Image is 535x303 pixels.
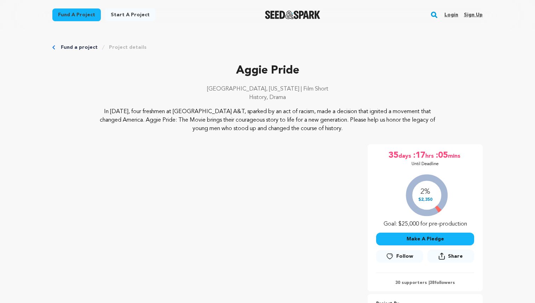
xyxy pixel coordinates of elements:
[105,8,155,21] a: Start a project
[396,253,413,260] span: Follow
[61,44,98,51] a: Fund a project
[265,11,321,19] img: Seed&Spark Logo Dark Mode
[464,9,483,21] a: Sign up
[376,233,474,245] button: Make A Pledge
[376,280,474,286] p: 30 supporters | followers
[109,44,146,51] a: Project details
[376,250,423,263] a: Follow
[52,93,483,102] p: History, Drama
[430,281,435,285] span: 38
[444,9,458,21] a: Login
[52,85,483,93] p: [GEOGRAPHIC_DATA], [US_STATE] | Film Short
[52,8,101,21] a: Fund a project
[265,11,321,19] a: Seed&Spark Homepage
[435,150,448,161] span: :05
[389,150,398,161] span: 35
[52,62,483,79] p: Aggie Pride
[448,150,462,161] span: mins
[427,250,474,266] span: Share
[96,107,440,133] p: In [DATE], four freshmen at [GEOGRAPHIC_DATA] A&T, sparked by an act of racism, made a decision t...
[425,150,435,161] span: hrs
[412,161,439,167] p: Until Deadline
[427,250,474,263] button: Share
[52,44,483,51] div: Breadcrumb
[398,150,413,161] span: days
[413,150,425,161] span: :17
[448,253,463,260] span: Share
